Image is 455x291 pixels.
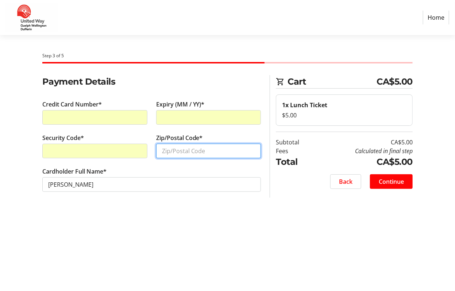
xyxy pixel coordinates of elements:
a: Home [423,11,449,24]
div: $5.00 [282,111,406,120]
h2: Payment Details [42,75,261,88]
td: Total [276,155,315,168]
input: Card Holder Name [42,177,261,192]
td: CA$5.00 [315,138,413,147]
span: CA$5.00 [377,75,413,88]
button: Continue [370,174,413,189]
label: Zip/Postal Code* [156,133,203,142]
img: United Way Guelph Wellington Dufferin's Logo [6,3,58,32]
iframe: Secure expiration date input frame [162,113,255,122]
div: Step 3 of 5 [42,53,413,59]
label: Security Code* [42,133,84,142]
input: Zip/Postal Code [156,144,261,158]
strong: 1x Lunch Ticket [282,101,327,109]
td: Fees [276,147,315,155]
span: Continue [379,177,404,186]
label: Cardholder Full Name* [42,167,107,176]
button: Back [330,174,361,189]
label: Credit Card Number* [42,100,102,109]
label: Expiry (MM / YY)* [156,100,205,109]
td: CA$5.00 [315,155,413,168]
td: Calculated in final step [315,147,413,155]
span: Cart [288,75,377,88]
td: Subtotal [276,138,315,147]
iframe: Secure CVC input frame [48,147,142,155]
span: Back [339,177,352,186]
iframe: Secure card number input frame [48,113,142,122]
